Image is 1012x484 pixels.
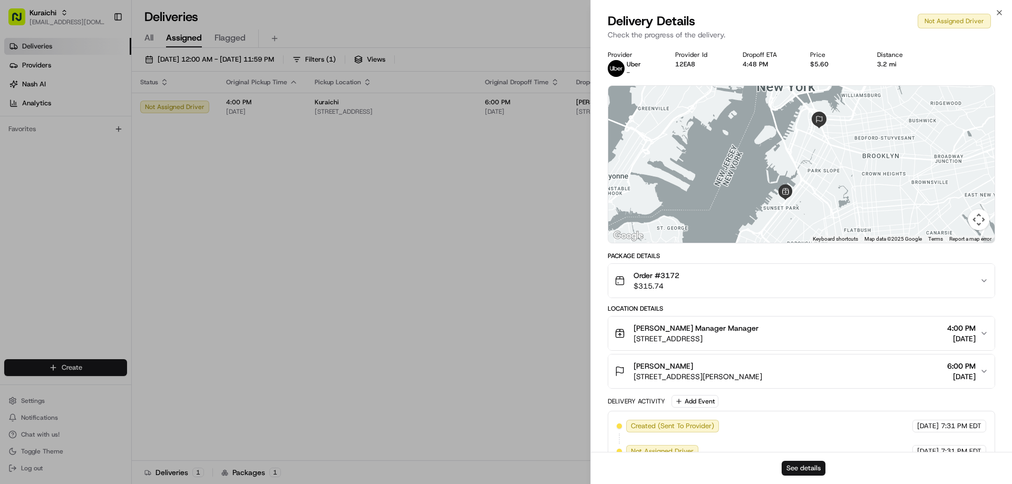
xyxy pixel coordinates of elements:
img: 1736555255976-a54dd68f-1ca7-489b-9aae-adbdc363a1c4 [21,192,30,201]
span: • [142,192,145,200]
button: Start new chat [179,104,192,116]
img: Dianne Alexi Soriano [11,182,27,199]
span: $315.74 [634,281,679,291]
img: Wisdom Oko [11,153,27,174]
span: [PERSON_NAME] Manager Manager [634,323,758,333]
a: Terms [928,236,943,242]
a: Powered byPylon [74,261,128,269]
button: See details [782,461,825,476]
div: 📗 [11,236,19,245]
span: [PERSON_NAME] [634,361,693,371]
div: Delivery Activity [608,397,665,406]
div: Past conversations [11,137,67,145]
span: [STREET_ADDRESS] [634,333,758,344]
span: Not Assigned Driver [631,447,694,456]
div: Price [810,51,861,59]
img: Nash [11,11,32,32]
p: Welcome 👋 [11,42,192,59]
span: API Documentation [100,235,169,246]
img: 8571987876998_91fb9ceb93ad5c398215_72.jpg [22,101,41,120]
div: Location Details [608,304,995,313]
p: Check the progress of the delivery. [608,29,995,40]
a: 📗Knowledge Base [6,231,85,250]
div: Provider Id [675,51,726,59]
div: Distance [877,51,928,59]
button: Map camera controls [968,209,989,230]
span: Created (Sent To Provider) [631,421,714,431]
div: 4:48 PM [743,60,793,68]
div: Dropoff ETA [743,51,793,59]
span: Order #3172 [634,270,679,281]
a: 💻API Documentation [85,231,173,250]
span: - [627,68,630,77]
span: [PERSON_NAME] [PERSON_NAME] [33,192,140,200]
span: Pylon [105,261,128,269]
span: 4:00 PM [947,323,976,333]
div: 💻 [89,236,98,245]
img: Google [611,229,646,243]
div: $5.60 [810,60,861,68]
a: Report a map error [949,236,991,242]
span: 7:31 PM EDT [941,421,981,431]
span: • [114,163,118,172]
span: [DATE] [947,333,976,344]
span: [DATE] [917,421,939,431]
span: Map data ©2025 Google [864,236,922,242]
span: [DATE] [917,447,939,456]
span: Knowledge Base [21,235,81,246]
img: 1736555255976-a54dd68f-1ca7-489b-9aae-adbdc363a1c4 [21,164,30,172]
span: Wisdom [PERSON_NAME] [33,163,112,172]
a: Open this area in Google Maps (opens a new window) [611,229,646,243]
span: [DATE] [148,192,169,200]
button: [PERSON_NAME][STREET_ADDRESS][PERSON_NAME]6:00 PM[DATE] [608,354,995,388]
span: 6:00 PM [947,361,976,371]
div: We're available if you need us! [47,111,145,120]
button: Add Event [672,395,718,408]
div: Provider [608,51,658,59]
input: Clear [27,68,174,79]
span: 7:31 PM EDT [941,447,981,456]
img: uber-new-logo.jpeg [608,60,625,77]
button: Keyboard shortcuts [813,235,858,243]
img: 1736555255976-a54dd68f-1ca7-489b-9aae-adbdc363a1c4 [11,101,30,120]
button: [PERSON_NAME] Manager Manager[STREET_ADDRESS]4:00 PM[DATE] [608,317,995,350]
span: [DATE] [947,371,976,382]
span: Uber [627,60,641,68]
div: Package Details [608,252,995,260]
span: [STREET_ADDRESS][PERSON_NAME] [634,371,762,382]
div: 3.2 mi [877,60,928,68]
span: Delivery Details [608,13,695,29]
button: See all [163,135,192,147]
span: [DATE] [120,163,142,172]
div: Start new chat [47,101,173,111]
button: 12EA8 [675,60,695,68]
button: Order #3172$315.74 [608,264,995,298]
